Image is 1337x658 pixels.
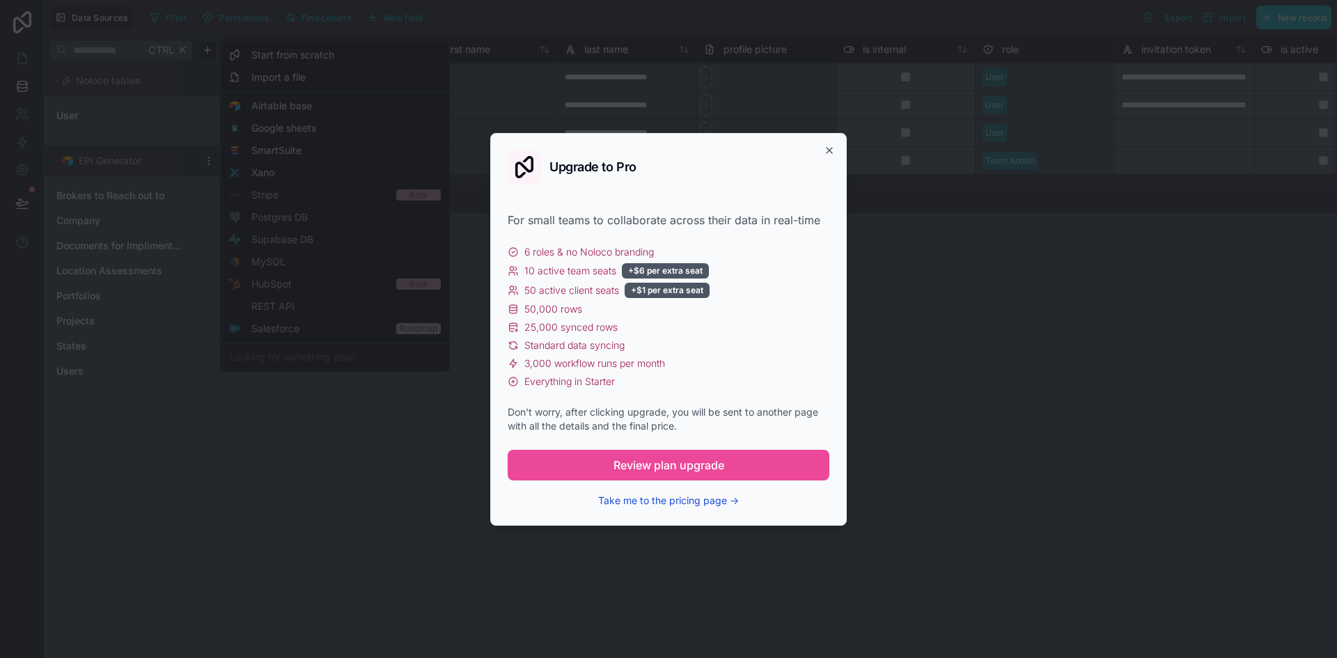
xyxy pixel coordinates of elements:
button: Take me to the pricing page → [598,494,739,508]
span: 50,000 rows [524,302,582,316]
span: 10 active team seats [524,264,616,278]
span: 25,000 synced rows [524,320,618,334]
span: 6 roles & no Noloco branding [524,245,654,259]
div: Don't worry, after clicking upgrade, you will be sent to another page with all the details and th... [508,405,829,433]
div: +$6 per extra seat [622,263,709,279]
div: +$1 per extra seat [625,283,710,298]
h2: Upgrade to Pro [549,161,636,173]
button: Review plan upgrade [508,450,829,480]
span: Review plan upgrade [613,457,724,473]
span: Everything in Starter [524,375,615,389]
span: Standard data syncing [524,338,625,352]
div: For small teams to collaborate across their data in real-time [508,212,829,228]
span: 3,000 workflow runs per month [524,357,665,370]
span: 50 active client seats [524,283,619,297]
